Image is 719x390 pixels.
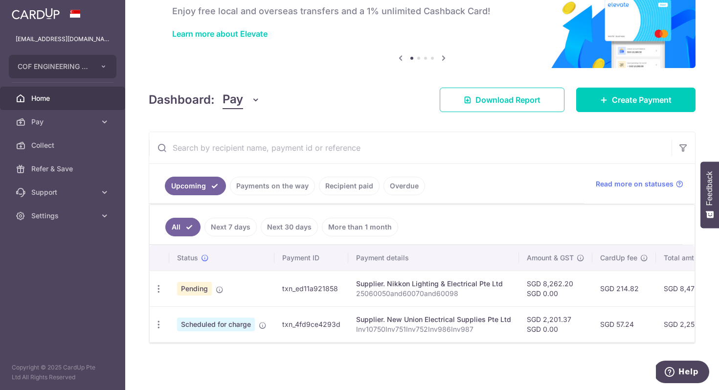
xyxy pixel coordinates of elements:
span: Home [31,93,96,103]
div: Supplier. New Union Electrical Supplies Pte Ltd [356,315,511,324]
button: Feedback - Show survey [700,161,719,228]
span: CardUp fee [600,253,637,263]
a: Create Payment [576,88,696,112]
span: Collect [31,140,96,150]
span: Status [177,253,198,263]
td: txn_ed11a921858 [274,271,348,306]
td: SGD 8,262.20 SGD 0.00 [519,271,592,306]
span: Read more on statuses [596,179,674,189]
a: Next 7 days [204,218,257,236]
button: COF ENGINEERING PTE. LTD. [9,55,116,78]
div: Supplier. Nikkon Lighting & Electrical Pte Ltd [356,279,511,289]
a: Next 30 days [261,218,318,236]
a: Overdue [383,177,425,195]
h4: Dashboard: [149,91,215,109]
input: Search by recipient name, payment id or reference [149,132,672,163]
span: Pay [223,91,243,109]
td: SGD 214.82 [592,271,656,306]
p: 25060050and60070and60098 [356,289,511,298]
h6: Enjoy free local and overseas transfers and a 1% unlimited Cashback Card! [172,5,672,17]
button: Pay [223,91,260,109]
a: Payments on the way [230,177,315,195]
td: SGD 57.24 [592,306,656,342]
p: Inv10750Inv751Inv752Inv986Inv987 [356,324,511,334]
span: COF ENGINEERING PTE. LTD. [18,62,90,71]
td: txn_4fd9ce4293d [274,306,348,342]
td: SGD 8,477.02 [656,271,716,306]
a: Download Report [440,88,564,112]
a: Upcoming [165,177,226,195]
th: Payment details [348,245,519,271]
td: SGD 2,201.37 SGD 0.00 [519,306,592,342]
td: SGD 2,258.61 [656,306,716,342]
a: Read more on statuses [596,179,683,189]
span: Refer & Save [31,164,96,174]
span: Feedback [705,171,714,206]
span: Support [31,187,96,197]
span: Create Payment [612,94,672,106]
span: Total amt. [664,253,696,263]
a: Recipient paid [319,177,380,195]
span: Download Report [475,94,540,106]
th: Payment ID [274,245,348,271]
span: Settings [31,211,96,221]
p: [EMAIL_ADDRESS][DOMAIN_NAME] [16,34,110,44]
a: More than 1 month [322,218,398,236]
iframe: Opens a widget where you can find more information [656,361,709,385]
span: Pay [31,117,96,127]
span: Scheduled for charge [177,318,255,331]
a: Learn more about Elevate [172,29,268,39]
a: All [165,218,201,236]
img: CardUp [12,8,60,20]
span: Amount & GST [527,253,574,263]
span: Pending [177,282,212,296]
